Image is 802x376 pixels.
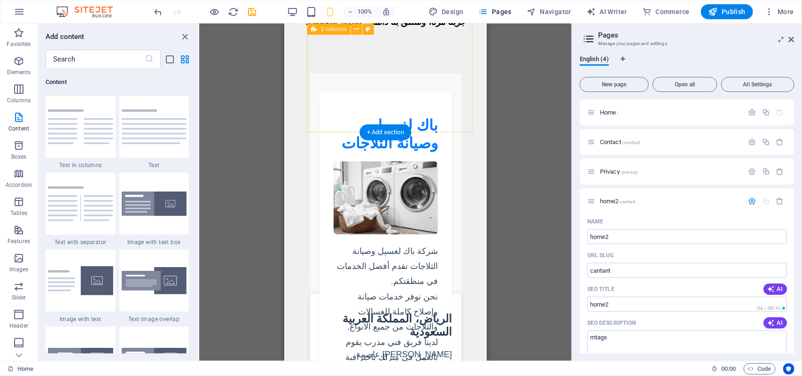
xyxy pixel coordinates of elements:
[748,363,771,375] span: Code
[721,77,794,92] button: All Settings
[580,54,609,67] span: English (4)
[119,238,189,246] span: Image with text box
[8,238,30,245] p: Features
[597,109,744,115] div: Home/
[46,161,116,169] span: Text in columns
[580,77,649,92] button: New page
[8,363,33,375] a: Click to cancel selection. Double-click to open Pages
[600,198,636,205] span: Click to open page
[122,192,187,216] img: image-with-text-box.svg
[359,124,412,140] div: + Add section
[767,285,783,293] span: AI
[783,363,794,375] button: Usercentrics
[620,199,636,204] span: cantant
[425,4,467,19] button: Design
[748,108,756,116] div: Settings
[6,181,32,189] p: Accordion
[7,97,31,104] p: Columns
[764,7,794,16] span: More
[721,363,736,375] span: 00 00
[754,305,787,312] span: Calculated pixel length in search results
[46,77,189,88] h6: Content
[748,197,756,205] div: Settings
[119,96,189,169] div: Text
[598,39,776,48] h3: Manage your pages and settings
[587,263,787,278] input: Last part of the URL for this page
[228,6,239,17] button: reload
[762,138,770,146] div: Duplicate
[776,168,784,176] div: Remove
[46,238,116,246] span: Text with separator
[600,168,638,175] span: Privacy
[46,250,116,323] div: Image with text
[587,330,787,361] textarea: The text in search results and social media
[776,108,784,116] div: The startpage cannot be deleted
[12,294,26,301] p: Slider
[622,140,640,145] span: /contact
[709,7,746,16] span: Publish
[122,109,187,144] img: text.svg
[179,54,191,65] button: grid-view
[46,31,85,42] h6: Add content
[164,54,176,65] button: list-view
[428,7,464,16] span: Design
[728,365,729,372] span: :
[119,161,189,169] span: Text
[583,4,631,19] button: AI Writer
[46,315,116,323] span: Image with text
[711,363,736,375] h6: Session time
[776,138,784,146] div: Remove
[763,284,787,295] button: AI
[587,252,614,259] p: URL SLUG
[748,168,756,176] div: Settings
[527,7,571,16] span: Navigator
[343,6,377,17] button: 100%
[8,125,29,132] p: Content
[587,319,636,327] p: SEO Description
[587,252,614,259] label: Last part of the URL for this page
[580,55,794,73] div: Language Tabs
[617,110,619,115] span: /
[46,173,116,246] div: Text with separator
[247,6,258,17] button: save
[479,7,512,16] span: Pages
[119,250,189,323] div: Text image overlap
[321,26,347,32] span: 2 columns
[48,186,113,221] img: text-with-separator.svg
[48,348,113,368] img: wide-image-with-text-aligned.svg
[54,6,125,17] img: Editor Logo
[763,317,787,329] button: AI
[587,285,615,293] p: SEO Title
[762,168,770,176] div: Duplicate
[587,297,787,312] input: The page title in search results and browser tabs
[621,169,638,175] span: /privacy
[767,319,783,327] span: AI
[7,69,31,76] p: Elements
[9,322,28,330] p: Header
[725,82,790,87] span: All Settings
[358,6,373,17] h6: 100%
[11,153,27,161] p: Boxes
[761,4,798,19] button: More
[46,96,116,169] div: Text in columns
[756,306,780,311] span: 166 / 580 Px
[10,209,27,217] p: Tables
[586,7,627,16] span: AI Writer
[119,315,189,323] span: Text image overlap
[642,7,690,16] span: Commerce
[657,82,713,87] span: Open all
[122,348,187,368] img: wide-image-with-text.svg
[122,267,187,295] img: text-image-overlap.svg
[776,197,784,205] div: Remove
[247,7,258,17] i: Save (Ctrl+S)
[762,108,770,116] div: Duplicate
[587,218,603,225] p: Name
[179,31,191,42] button: close panel
[701,4,753,19] button: Publish
[597,139,744,145] div: Contact/contact
[600,109,619,116] span: Click to open page
[48,109,113,144] img: text-in-columns.svg
[653,77,717,92] button: Open all
[9,266,29,273] p: Images
[597,198,744,204] div: home2cantant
